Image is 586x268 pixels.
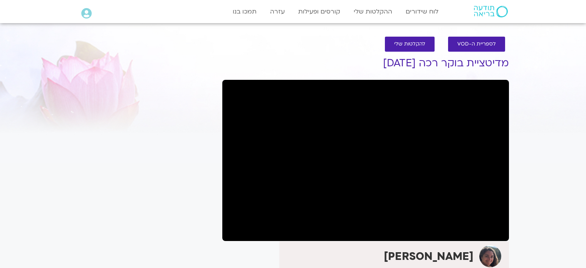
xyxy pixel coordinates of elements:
img: תודעה בריאה [474,6,508,17]
a: ההקלטות שלי [350,4,396,19]
span: לספריית ה-VOD [457,41,496,47]
a: לספריית ה-VOD [448,37,505,52]
strong: [PERSON_NAME] [384,249,474,264]
a: לוח שידורים [402,4,442,19]
a: להקלטות שלי [385,37,435,52]
a: עזרה [266,4,289,19]
a: תמכו בנו [229,4,260,19]
span: להקלטות שלי [394,41,425,47]
img: קרן גל [479,245,501,267]
h1: מדיטציית בוקר רכה [DATE] [222,57,509,69]
a: קורסים ופעילות [294,4,344,19]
